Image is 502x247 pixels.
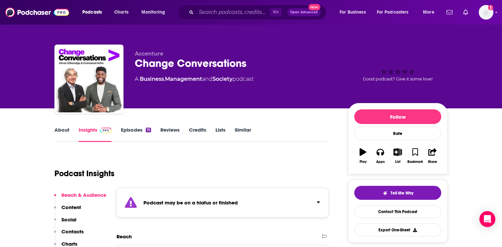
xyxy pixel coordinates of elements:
[54,216,76,229] button: Social
[78,7,111,18] button: open menu
[354,205,441,218] a: Contact This Podcast
[54,127,69,142] a: About
[290,11,318,14] span: Open Advanced
[354,144,372,168] button: Play
[164,76,165,82] span: ,
[348,51,448,92] div: Good podcast? Give it some love!
[428,160,437,164] div: Share
[418,7,443,18] button: open menu
[488,5,493,10] svg: Email not verified
[424,144,441,168] button: Share
[270,8,282,17] span: ⌘ K
[460,7,471,18] a: Show notifications dropdown
[135,75,254,83] div: A podcast
[160,127,180,142] a: Reviews
[479,5,493,20] button: Show profile menu
[354,186,441,200] button: tell me why sparkleTell Me Why
[143,199,238,206] strong: Podcast may be on a hiatus or finished
[308,4,320,10] span: New
[340,8,366,17] span: For Business
[61,241,77,247] p: Charts
[363,76,433,81] span: Good podcast? Give it some love!
[146,128,151,132] div: 15
[360,160,367,164] div: Play
[79,127,112,142] a: InsightsPodchaser Pro
[354,109,441,124] button: Follow
[184,5,333,20] div: Search podcasts, credits, & more...
[54,228,84,241] button: Contacts
[479,5,493,20] img: User Profile
[196,7,270,18] input: Search podcasts, credits, & more...
[121,127,151,142] a: Episodes15
[382,190,388,196] img: tell me why sparkle
[444,7,455,18] a: Show notifications dropdown
[335,7,374,18] button: open menu
[61,228,84,235] p: Contacts
[407,160,423,164] div: Bookmark
[423,8,434,17] span: More
[110,7,132,18] a: Charts
[189,127,206,142] a: Credits
[389,144,406,168] button: List
[141,8,165,17] span: Monitoring
[354,127,441,140] div: Rate
[479,5,493,20] span: Logged in as EllaRoseMurphy
[140,76,164,82] a: Business
[287,8,321,16] button: Open AdvancedNew
[56,46,122,112] img: Change Conversations
[235,127,251,142] a: Similar
[61,204,81,210] p: Content
[377,8,409,17] span: For Podcasters
[54,204,81,216] button: Content
[372,144,389,168] button: Apps
[479,211,495,227] div: Open Intercom Messenger
[61,192,106,198] p: Reach & Audience
[117,233,132,240] h2: Reach
[54,169,115,179] h1: Podcast Insights
[5,6,69,19] img: Podchaser - Follow, Share and Rate Podcasts
[61,216,76,223] p: Social
[376,160,385,164] div: Apps
[165,76,202,82] a: Management
[82,8,102,17] span: Podcasts
[215,127,225,142] a: Lists
[137,7,174,18] button: open menu
[406,144,424,168] button: Bookmark
[354,223,441,236] button: Export One-Sheet
[117,188,328,217] section: Click to expand status details
[212,76,232,82] a: Society
[135,51,163,57] span: Accenture
[390,190,413,196] span: Tell Me Why
[373,7,418,18] button: open menu
[54,192,106,204] button: Reach & Audience
[114,8,128,17] span: Charts
[100,128,112,133] img: Podchaser Pro
[202,76,212,82] span: and
[395,160,400,164] div: List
